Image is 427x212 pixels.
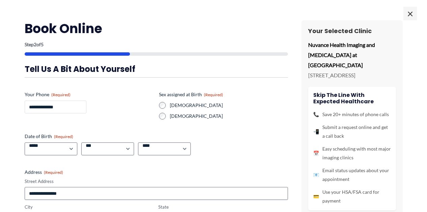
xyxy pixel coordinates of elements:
[44,170,63,175] span: (Required)
[25,20,288,37] h2: Book Online
[25,178,288,185] label: Street Address
[313,166,391,184] li: Email status updates about your appointment
[51,92,71,97] span: (Required)
[313,170,319,179] span: 📧
[25,204,154,210] label: City
[403,7,417,20] span: ×
[158,204,288,210] label: State
[313,92,391,105] h4: Skip the line with Expected Healthcare
[204,92,223,97] span: (Required)
[313,110,319,119] span: 📞
[170,113,288,120] label: [DEMOGRAPHIC_DATA]
[313,149,319,158] span: 📅
[170,102,288,109] label: [DEMOGRAPHIC_DATA]
[25,64,288,74] h3: Tell us a bit about yourself
[308,40,396,70] p: Nuvance Health Imaging and [MEDICAL_DATA] at [GEOGRAPHIC_DATA]
[41,42,44,47] span: 5
[313,192,319,201] span: 💳
[308,70,396,80] p: [STREET_ADDRESS]
[25,42,288,47] p: Step of
[25,91,154,98] label: Your Phone
[313,110,391,119] li: Save 20+ minutes of phone calls
[313,144,391,162] li: Easy scheduling with most major imaging clinics
[159,91,223,98] legend: Sex assigned at Birth
[313,127,319,136] span: 📲
[313,123,391,140] li: Submit a request online and get a call back
[54,134,73,139] span: (Required)
[25,169,63,176] legend: Address
[34,42,36,47] span: 2
[308,27,396,35] h3: Your Selected Clinic
[25,133,73,140] legend: Date of Birth
[313,188,391,205] li: Use your HSA/FSA card for payment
